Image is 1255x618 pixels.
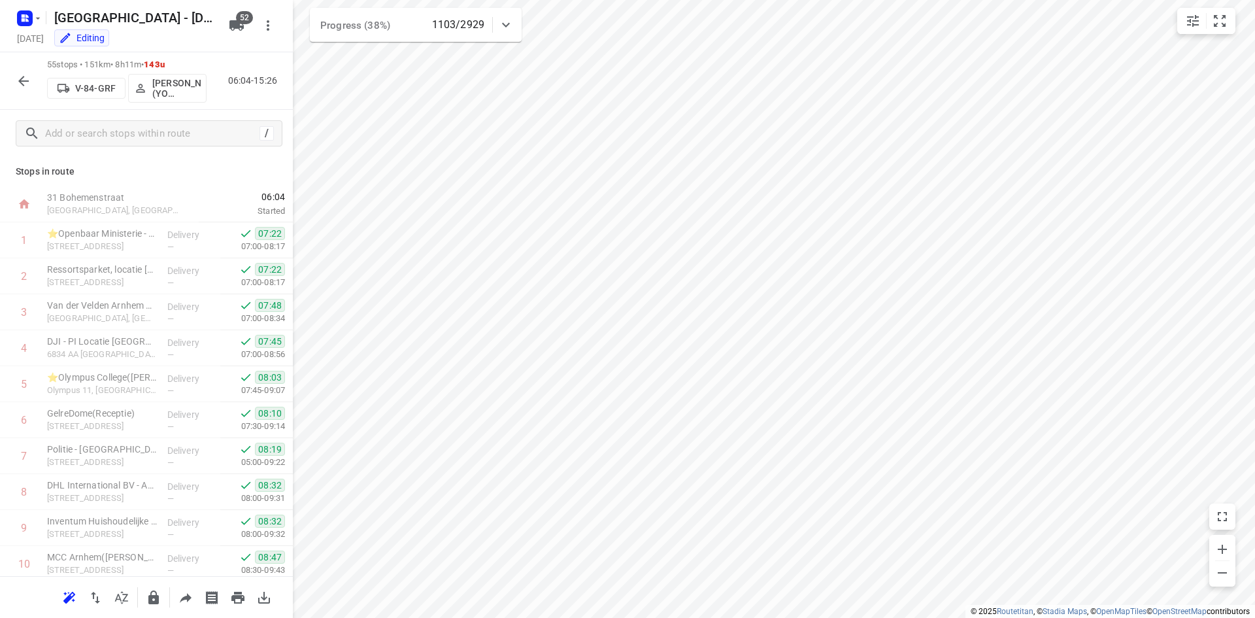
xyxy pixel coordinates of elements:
[199,591,225,603] span: Print shipping labels
[220,312,285,325] p: 07:00-08:34
[1152,607,1207,616] a: OpenStreetMap
[167,314,174,324] span: —
[167,480,216,493] p: Delivery
[128,74,207,103] button: [PERSON_NAME] (YO Zwolle)
[220,456,285,469] p: 05:00-09:22
[47,263,157,276] p: Ressortsparket, locatie Arnhem(Lydia van Kraaij)
[236,11,253,24] span: 52
[239,407,252,420] svg: Done
[251,591,277,603] span: Download route
[21,414,27,426] div: 6
[167,228,216,241] p: Delivery
[239,263,252,276] svg: Done
[167,264,216,277] p: Delivery
[199,205,285,218] p: Started
[220,384,285,397] p: 07:45-09:07
[167,350,174,360] span: —
[1043,607,1087,616] a: Stadia Maps
[144,60,165,69] span: 143u
[255,371,285,384] span: 08:03
[47,299,157,312] p: Van der Velden Arnhem B.V.(Ruud Wtenweerde)
[167,408,216,421] p: Delivery
[255,335,285,348] span: 07:45
[47,479,157,492] p: DHL International BV - Arnhem(Renée Willemsen)
[167,242,174,252] span: —
[167,278,174,288] span: —
[1207,8,1233,34] button: Fit zoom
[21,234,27,247] div: 1
[167,336,216,349] p: Delivery
[255,299,285,312] span: 07:48
[47,276,157,289] p: [STREET_ADDRESS]
[1096,607,1146,616] a: OpenMapTiles
[167,386,174,396] span: —
[255,479,285,492] span: 08:32
[47,312,157,325] p: [GEOGRAPHIC_DATA], [GEOGRAPHIC_DATA]
[21,306,27,318] div: 3
[220,240,285,253] p: 07:00-08:17
[1180,8,1206,34] button: Map settings
[255,443,285,456] span: 08:19
[18,558,30,570] div: 10
[228,74,282,88] p: 06:04-15:26
[21,522,27,534] div: 9
[255,263,285,276] span: 07:22
[47,191,183,204] p: 31 Bohemenstraat
[16,165,277,179] p: Stops in route
[167,516,216,529] p: Delivery
[47,78,125,99] button: V-84-GRF
[239,551,252,564] svg: Done
[167,444,216,457] p: Delivery
[220,492,285,505] p: 08:00-09:31
[47,348,157,361] p: 6834 AA [GEOGRAPHIC_DATA], [GEOGRAPHIC_DATA]
[47,59,207,71] p: 55 stops • 151km • 8h11m
[12,31,49,46] h5: [DATE]
[141,585,167,611] button: Lock route
[21,270,27,283] div: 2
[109,591,135,603] span: Sort by time window
[21,342,27,354] div: 4
[239,299,252,312] svg: Done
[239,443,252,456] svg: Done
[220,420,285,433] p: 07:30-09:14
[225,591,251,603] span: Print route
[47,528,157,541] p: Groningensingel 1, Arnhem
[239,371,252,384] svg: Done
[255,227,285,240] span: 07:22
[47,407,157,420] p: GelreDome(Receptie)
[82,591,109,603] span: Reverse route
[255,515,285,528] span: 08:32
[167,458,174,468] span: —
[75,83,116,94] p: V-84-GRF
[47,456,157,469] p: Groningensingel 94-96, Arnhem
[47,492,157,505] p: Groningensingel 1, Arnhem
[47,384,157,397] p: Olympus 11, [GEOGRAPHIC_DATA]
[152,78,201,99] p: [PERSON_NAME] (YO Zwolle)
[239,335,252,348] svg: Done
[971,607,1250,616] li: © 2025 , © , © © contributors
[47,240,157,253] p: Eusebiusbinnensingel 28, Arnhem
[45,124,259,144] input: Add or search stops within route
[220,564,285,577] p: 08:30-09:43
[21,450,27,462] div: 7
[167,372,216,385] p: Delivery
[167,494,174,504] span: —
[173,591,199,603] span: Share route
[239,227,252,240] svg: Done
[47,335,157,348] p: DJI - PI Locatie Arnhem(Sebastiaan Viezee)
[47,551,157,564] p: MCC Arnhem([PERSON_NAME])
[49,7,218,28] h5: [GEOGRAPHIC_DATA] - [DATE]
[167,300,216,313] p: Delivery
[167,566,174,575] span: —
[21,486,27,498] div: 8
[224,12,250,39] button: 52
[167,422,174,432] span: —
[220,528,285,541] p: 08:00-09:32
[310,8,522,42] div: Progress (38%)1103/2929
[239,515,252,528] svg: Done
[220,348,285,361] p: 07:00-08:56
[255,551,285,564] span: 08:47
[21,378,27,390] div: 5
[47,227,157,240] p: ⭐Openbaar Ministerie - Arnhem(Bart van der Hagen)
[59,31,105,44] div: You are currently in edit mode.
